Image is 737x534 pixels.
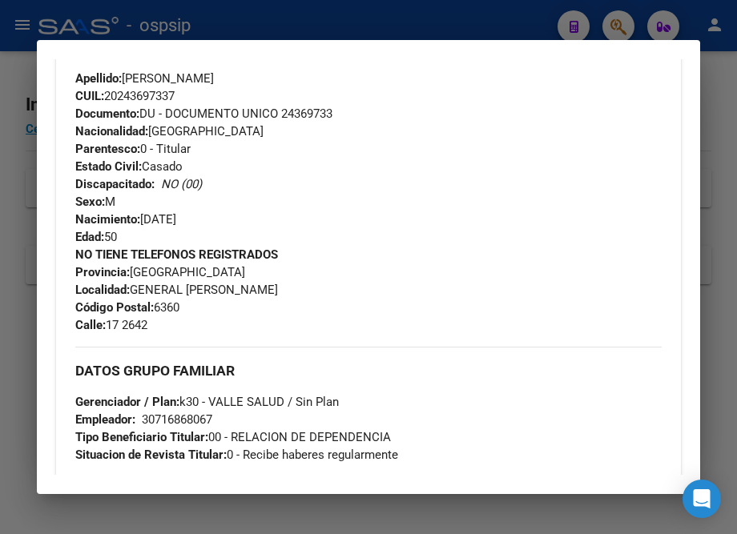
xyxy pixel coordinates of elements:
span: [DATE] [75,212,176,227]
span: 20243697337 [75,89,175,103]
strong: Documento: [75,106,139,121]
strong: Gerenciador / Plan: [75,395,179,409]
strong: Estado Civil: [75,159,142,174]
span: 0 - Recibe haberes regularmente [75,448,398,462]
span: [PERSON_NAME] [75,71,214,86]
span: [GEOGRAPHIC_DATA] [75,124,264,139]
span: 00 - RELACION DE DEPENDENCIA [75,430,391,444]
i: NO (00) [161,177,202,191]
strong: Código Postal: [75,300,154,315]
span: 50 [75,230,117,244]
strong: CUIL: [75,89,104,103]
span: [GEOGRAPHIC_DATA] [75,265,245,279]
strong: Edad: [75,230,104,244]
span: k30 - VALLE SALUD / Sin Plan [75,395,339,409]
strong: Apellido: [75,71,122,86]
span: M [75,195,115,209]
strong: Empleador: [75,412,135,427]
strong: Localidad: [75,283,130,297]
span: 0 - Titular [75,142,191,156]
span: Casado [75,159,183,174]
h3: DATOS GRUPO FAMILIAR [75,362,662,379]
strong: Tipo Beneficiario Titular: [75,430,208,444]
strong: Discapacitado: [75,177,155,191]
strong: Nacionalidad: [75,124,148,139]
strong: Provincia: [75,265,130,279]
strong: Sexo: [75,195,105,209]
strong: NO TIENE TELEFONOS REGISTRADOS [75,247,278,262]
strong: Nacimiento: [75,212,140,227]
strong: Parentesco: [75,142,140,156]
span: GENERAL [PERSON_NAME] [75,283,278,297]
div: 30716868067 [142,411,212,428]
span: DU - DOCUMENTO UNICO 24369733 [75,106,332,121]
span: 6360 [75,300,179,315]
strong: Situacion de Revista Titular: [75,448,227,462]
div: Open Intercom Messenger [683,480,721,518]
span: 17 2642 [75,318,147,332]
strong: Calle: [75,318,106,332]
